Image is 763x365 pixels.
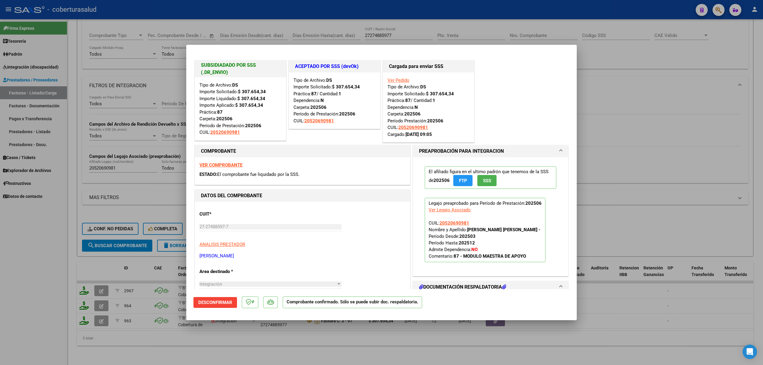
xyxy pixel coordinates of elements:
h1: SUBSIDIADADO POR SSS (.DR_ENVIO) [201,62,280,76]
span: SSS [483,178,491,183]
div: Tipo de Archivo: Importe Solicitado: Práctica: / Cantidad: Dependencia: Carpeta: Período Prestaci... [388,77,470,138]
strong: 202506 [339,111,355,117]
div: Open Intercom Messenger [743,345,757,359]
strong: N [321,98,324,103]
button: Desconfirmar [193,297,237,308]
div: Tipo de Archivo: Importe Solicitado: Importe Liquidado: Importe Aplicado: Práctica: Carpeta: Perí... [199,82,281,136]
a: Ver Pedido [388,78,409,83]
span: 20520690981 [210,130,240,135]
h1: Cargada para enviar SSS [389,63,468,70]
strong: [DATE] 09:05 [406,132,432,137]
h1: DOCUMENTACIÓN RESPALDATORIA [419,284,506,291]
span: ESTADO: [199,172,217,177]
p: El afiliado figura en el ultimo padrón que tenemos de la SSS de [425,166,556,189]
strong: DS [420,84,426,90]
strong: 202512 [459,240,475,246]
button: SSS [477,175,497,186]
p: Comprobante confirmado. Sólo se puede subir doc. respaldatoria. [283,296,422,308]
strong: 87 [217,109,223,115]
span: ANALISIS PRESTADOR [199,242,245,247]
div: Ver Legajo Asociado [429,207,471,213]
strong: 202506 [404,111,421,117]
strong: DATOS DEL COMPROBANTE [201,193,262,198]
strong: $ 307.654,34 [237,96,265,101]
strong: COMPROBANTE [201,148,236,154]
button: FTP [453,175,473,186]
span: CUIL: Nombre y Apellido: Período Desde: Período Hasta: Admite Dependencia: [429,220,540,259]
a: VER COMPROBANTE [199,162,242,168]
mat-expansion-panel-header: PREAPROBACIÓN PARA INTEGRACION [413,145,568,157]
strong: $ 307.654,34 [235,103,263,108]
strong: $ 307.654,34 [238,89,266,94]
strong: 202503 [459,234,476,239]
p: [PERSON_NAME] [199,253,406,259]
span: Comentario: [429,253,526,259]
span: 20520690981 [398,125,428,130]
span: 20520690981 [304,118,334,124]
strong: 202506 [216,116,233,121]
strong: 202506 [427,118,443,124]
div: PREAPROBACIÓN PARA INTEGRACION [413,157,568,276]
strong: $ 307.654,34 [426,91,454,97]
span: Desconfirmar [198,300,232,305]
strong: 202506 [525,201,542,206]
strong: 1 [433,98,435,103]
strong: NO [471,247,478,252]
span: FTP [459,178,467,183]
p: CUIT [199,211,261,218]
strong: $ 307.654,34 [332,84,360,90]
strong: 202506 [310,105,327,110]
strong: 87 - MODULO MAESTRA DE APOYO [454,253,526,259]
strong: DS [326,78,332,83]
p: Legajo preaprobado para Período de Prestación: [425,198,546,262]
p: Area destinado * [199,268,261,275]
div: Tipo de Archivo: Importe Solicitado: Práctica: / Cantidad: Dependencia: Carpeta: Período de Prest... [293,77,375,124]
strong: 87 [405,98,411,103]
h1: ACEPTADO POR SSS (devOk) [295,63,374,70]
strong: 87 [311,91,317,97]
mat-expansion-panel-header: DOCUMENTACIÓN RESPALDATORIA [413,281,568,293]
strong: 1 [339,91,341,97]
strong: 202506 [245,123,261,128]
span: 20520690981 [439,220,469,226]
h1: PREAPROBACIÓN PARA INTEGRACION [419,148,504,155]
strong: 202506 [433,178,450,183]
strong: [PERSON_NAME] [PERSON_NAME] - [467,227,540,232]
span: Integración [199,281,222,287]
strong: N [415,105,418,110]
span: El comprobante fue liquidado por la SSS. [217,172,299,177]
strong: DS [232,82,238,88]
